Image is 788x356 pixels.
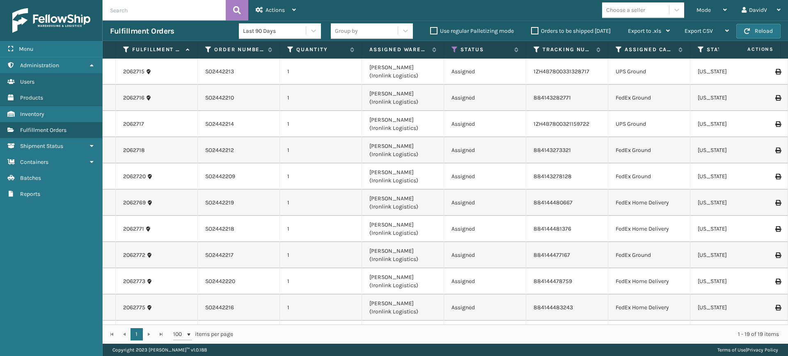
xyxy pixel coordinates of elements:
a: 2062720 [123,172,146,181]
td: Assigned [444,242,526,268]
td: Assigned [444,163,526,190]
a: 884143273321 [534,147,571,154]
td: SO2442213 [198,59,280,85]
td: 1 [280,163,362,190]
div: Group by [335,27,358,35]
td: [PERSON_NAME] (Ironlink Logistics) [362,295,444,321]
td: SO2442219 [198,190,280,216]
td: SO2442210 [198,85,280,111]
label: Use regular Palletizing mode [430,27,514,34]
a: 2062716 [123,94,144,102]
td: 1 [280,268,362,295]
a: 2062715 [123,68,144,76]
td: FedEx Home Delivery [608,268,690,295]
td: FedEx Ground [608,321,690,347]
td: FedEx Ground [608,163,690,190]
img: logo [12,8,90,33]
span: Export CSV [685,27,713,34]
label: Fulfillment Order Id [132,46,182,53]
i: Print Label [775,200,780,206]
span: Export to .xls [628,27,661,34]
td: Assigned [444,59,526,85]
span: items per page [173,328,233,340]
td: Assigned [444,268,526,295]
td: UPS Ground [608,111,690,137]
span: Users [20,78,34,85]
a: 884143282771 [534,94,571,101]
td: 1 [280,295,362,321]
a: 884144481376 [534,225,571,232]
td: [PERSON_NAME] (Ironlink Logistics) [362,268,444,295]
a: 884144483243 [534,304,573,311]
label: Status [460,46,510,53]
td: [US_STATE] [690,59,772,85]
td: [PERSON_NAME] (Ironlink Logistics) [362,216,444,242]
td: SO2442209 [198,163,280,190]
td: [PERSON_NAME] (Ironlink Logistics) [362,321,444,347]
span: 100 [173,330,186,338]
div: Last 90 Days [243,27,307,35]
td: FedEx Ground [608,137,690,163]
td: 1 [280,137,362,163]
td: [US_STATE] [690,216,772,242]
td: 1 [280,321,362,347]
a: 2062769 [123,199,146,207]
span: Mode [696,7,711,14]
td: 1 [280,111,362,137]
label: Quantity [296,46,346,53]
label: Assigned Carrier Service [625,46,674,53]
td: FedEx Home Delivery [608,190,690,216]
td: [US_STATE] [690,163,772,190]
i: Print Label [775,226,780,232]
label: Tracking Number [543,46,592,53]
a: Privacy Policy [747,347,778,353]
td: FedEx Ground [608,242,690,268]
td: [US_STATE] [690,137,772,163]
div: 1 - 19 of 19 items [245,330,779,338]
td: SO2442216 [198,295,280,321]
h3: Fulfillment Orders [110,26,174,36]
td: [US_STATE] [690,190,772,216]
i: Print Label [775,69,780,75]
label: Orders to be shipped [DATE] [531,27,611,34]
td: [PERSON_NAME] (Ironlink Logistics) [362,59,444,85]
span: Shipment Status [20,143,63,150]
a: 884144478759 [534,278,572,285]
td: SO2442212 [198,137,280,163]
td: 1 [280,242,362,268]
label: Order Number [214,46,264,53]
label: Assigned Warehouse [369,46,428,53]
i: Print Label [775,252,780,258]
td: [PERSON_NAME] (Ironlink Logistics) [362,190,444,216]
span: Products [20,94,43,101]
span: Containers [20,159,48,166]
span: Menu [19,45,33,52]
span: Reports [20,190,40,197]
a: 2062717 [123,120,144,128]
div: Choose a seller [606,6,645,14]
td: SO2442217 [198,242,280,268]
a: 2062718 [123,146,145,154]
i: Print Label [775,174,780,179]
td: FedEx Home Delivery [608,295,690,321]
td: SO2442214 [198,111,280,137]
td: [US_STATE] [690,85,772,111]
a: 884143278128 [534,173,572,180]
td: SO2442218 [198,216,280,242]
td: Assigned [444,295,526,321]
td: [US_STATE] [690,295,772,321]
a: 2062775 [123,304,145,312]
a: 1ZH4B7800331328717 [534,68,589,75]
a: 2062771 [123,225,144,233]
p: Copyright 2023 [PERSON_NAME]™ v 1.0.188 [112,344,207,356]
td: [PERSON_NAME] (Ironlink Logistics) [362,163,444,190]
i: Print Label [775,121,780,127]
td: [PERSON_NAME] (Ironlink Logistics) [362,137,444,163]
span: Actions [266,7,285,14]
a: Terms of Use [717,347,746,353]
span: Administration [20,62,59,69]
a: 2062773 [123,277,145,286]
a: 884144480667 [534,199,573,206]
td: Assigned [444,190,526,216]
td: [PERSON_NAME] (Ironlink Logistics) [362,242,444,268]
